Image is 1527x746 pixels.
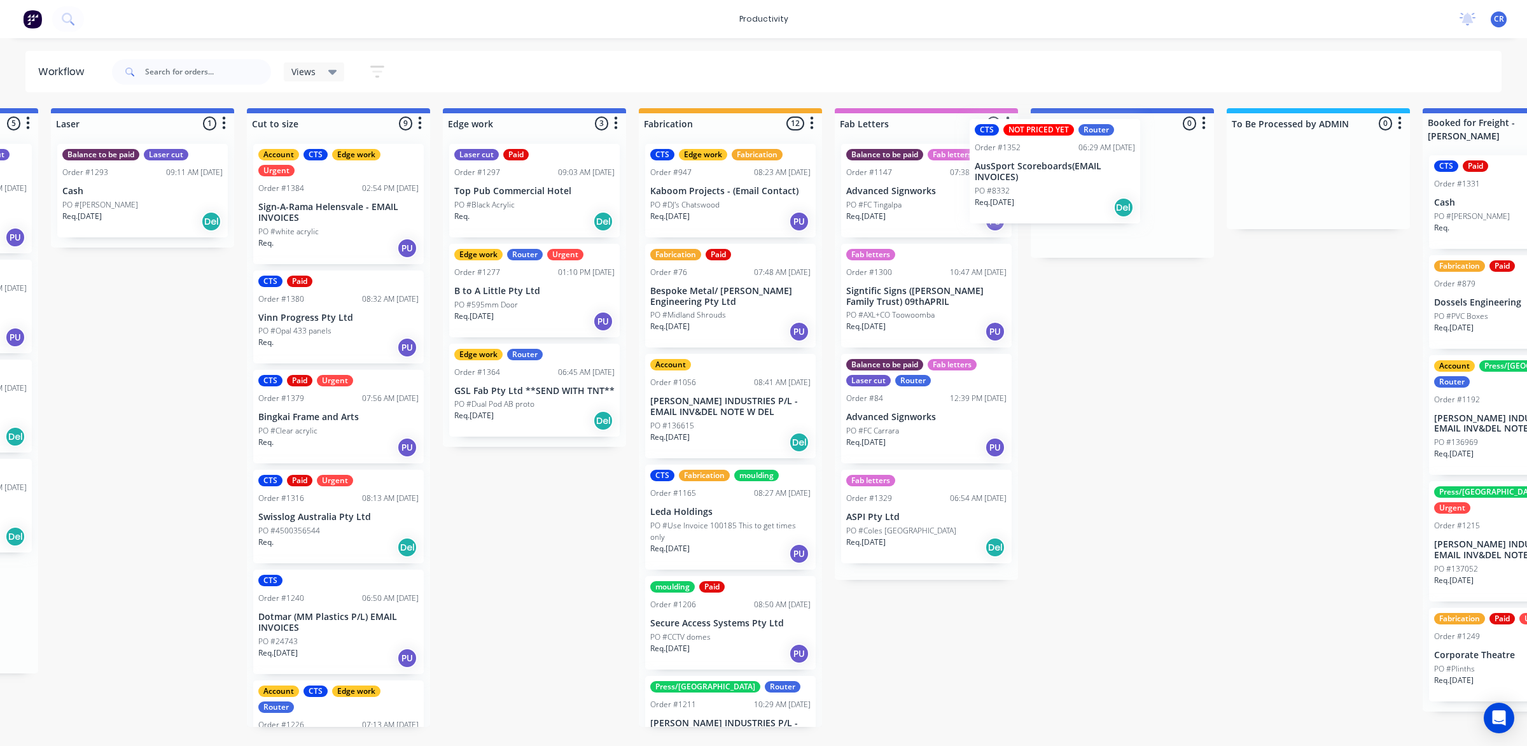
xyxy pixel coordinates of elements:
[145,59,271,85] input: Search for orders...
[733,10,795,29] div: productivity
[38,64,90,80] div: Workflow
[291,65,316,78] span: Views
[23,10,42,29] img: Factory
[1484,703,1514,733] div: Open Intercom Messenger
[1494,13,1504,25] span: CR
